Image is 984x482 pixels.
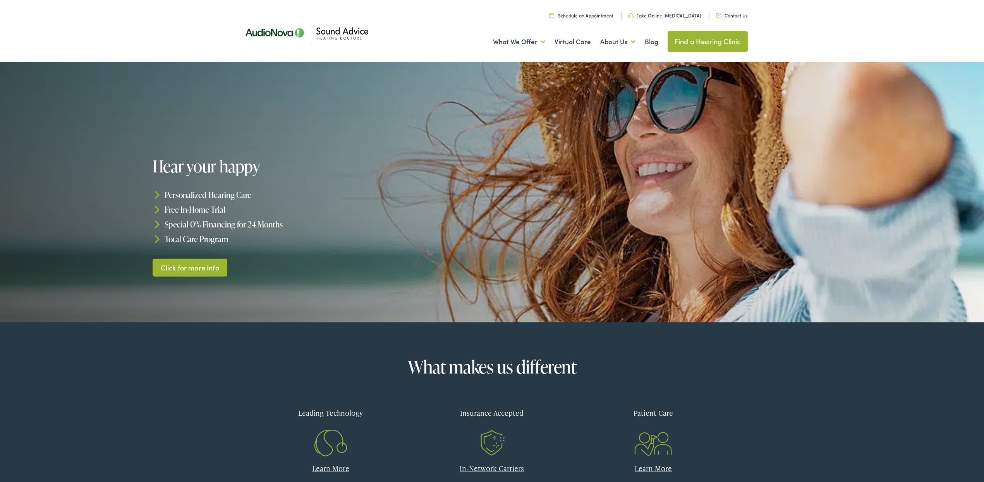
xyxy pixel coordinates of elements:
a: Patient Care [579,401,728,448]
li: Total Care Program [153,231,497,246]
a: Contact Us [716,12,747,19]
a: About Us [600,28,635,56]
h1: Hear your happy [153,157,388,175]
a: Virtual Care [555,28,591,56]
a: Blog [645,28,658,56]
a: Take Online [MEDICAL_DATA] [628,12,701,19]
img: Headphone icon in a unique green color, suggesting audio-related services or features. [628,13,634,18]
div: Insurance Accepted [417,401,567,424]
a: Leading Technology [256,401,406,448]
a: What We Offer [493,28,545,56]
img: Icon representing mail communication in a unique green color, indicative of contact or communicat... [716,14,721,17]
a: Click for more Info [153,258,228,277]
a: Insurance Accepted [417,401,567,448]
img: Calendar icon in a unique green color, symbolizing scheduling or date-related features. [550,13,554,18]
div: Patient Care [579,401,728,424]
li: Personalized Hearing Care [153,188,497,202]
div: Leading Technology [256,401,406,424]
li: Free In-Home Trial [153,202,497,217]
a: Find a Hearing Clinic [668,31,748,52]
li: Special 0% Financing for 24 Months [153,217,497,232]
a: Schedule an Appointment [550,12,613,19]
h2: What makes us different [256,357,728,377]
